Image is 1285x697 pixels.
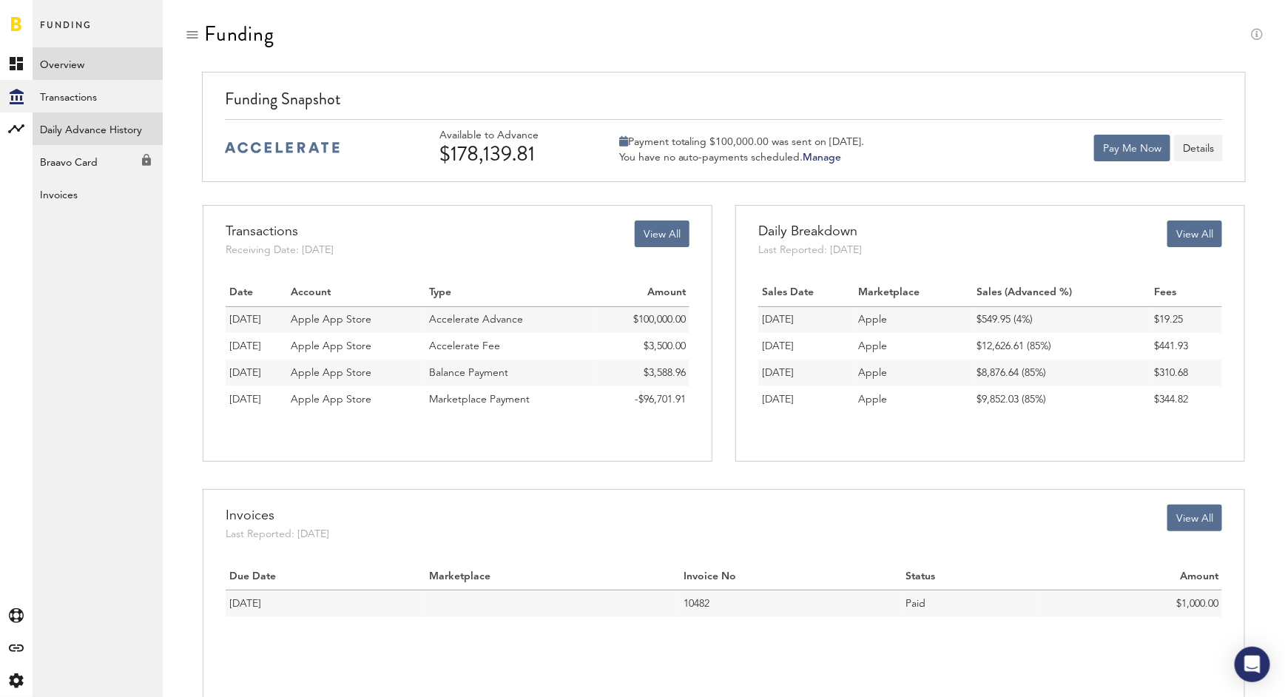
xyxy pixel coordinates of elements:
[429,368,508,378] span: Balance Payment
[1167,220,1222,247] button: View All
[425,333,595,360] td: Accelerate Fee
[229,599,261,609] span: [DATE]
[229,314,261,325] span: [DATE]
[758,280,854,306] th: Sales Date
[226,280,287,306] th: Date
[291,341,371,351] span: Apple App Store
[644,341,686,351] span: $3,500.00
[758,386,854,413] td: [DATE]
[287,280,425,306] th: Account
[803,152,842,163] a: Manage
[226,306,287,333] td: 08/08/25
[854,333,974,360] td: Apple
[684,599,709,609] span: 10482
[33,145,163,172] div: Braavo Card
[425,564,680,590] th: Marketplace
[973,386,1150,413] td: $9,852.03 (85%)
[596,386,689,413] td: -$96,701.91
[229,341,261,351] span: [DATE]
[596,360,689,386] td: $3,588.96
[287,386,425,413] td: Apple App Store
[758,360,854,386] td: [DATE]
[31,10,84,24] span: Support
[1150,306,1222,333] td: $19.25
[633,314,686,325] span: $100,000.00
[596,306,689,333] td: $100,000.00
[225,142,340,153] img: accelerate-medium-blue-logo.svg
[429,394,530,405] span: Marketplace Payment
[291,368,371,378] span: Apple App Store
[619,151,865,164] div: You have no auto-payments scheduled.
[619,135,865,149] div: Payment totaling $100,000.00 was sent on [DATE].
[680,590,902,617] td: 10482
[758,220,862,243] div: Daily Breakdown
[287,306,425,333] td: Apple App Store
[439,142,580,166] div: $178,139.81
[1094,135,1170,161] button: Pay Me Now
[291,314,371,325] span: Apple App Store
[973,306,1150,333] td: $549.95 (4%)
[425,280,595,306] th: Type
[902,564,1039,590] th: Status
[1174,135,1223,161] button: Details
[439,129,580,142] div: Available to Advance
[204,22,274,46] div: Funding
[973,333,1150,360] td: $12,626.61 (85%)
[225,87,1223,119] div: Funding Snapshot
[1150,360,1222,386] td: $310.68
[287,360,425,386] td: Apple App Store
[229,394,261,405] span: [DATE]
[758,306,854,333] td: [DATE]
[854,280,974,306] th: Marketplace
[644,368,686,378] span: $3,588.96
[758,333,854,360] td: [DATE]
[596,333,689,360] td: $3,500.00
[226,243,334,257] div: Receiving Date: [DATE]
[1039,564,1222,590] th: Amount
[226,333,287,360] td: 08/08/25
[287,333,425,360] td: Apple App Store
[758,243,862,257] div: Last Reported: [DATE]
[902,590,1039,617] td: Paid
[226,590,425,617] td: 07/31/25
[905,599,925,609] span: Paid
[1039,590,1222,617] td: $1,000.00
[1150,280,1222,306] th: Fees
[226,527,329,542] div: Last Reported: [DATE]
[229,368,261,378] span: [DATE]
[429,341,500,351] span: Accelerate Fee
[425,360,595,386] td: Balance Payment
[1150,386,1222,413] td: $344.82
[854,386,974,413] td: Apple
[226,220,334,243] div: Transactions
[1235,647,1270,682] div: Open Intercom Messenger
[973,280,1150,306] th: Sales (Advanced %)
[635,220,689,247] button: View All
[596,280,689,306] th: Amount
[291,394,371,405] span: Apple App Store
[425,306,595,333] td: Accelerate Advance
[33,47,163,80] a: Overview
[226,505,329,527] div: Invoices
[1150,333,1222,360] td: $441.93
[680,564,902,590] th: Invoice No
[1176,599,1218,609] span: $1,000.00
[33,112,163,145] a: Daily Advance History
[635,394,686,405] span: -$96,701.91
[33,178,163,210] a: Invoices
[429,314,523,325] span: Accelerate Advance
[40,16,92,47] span: Funding
[33,80,163,112] a: Transactions
[973,360,1150,386] td: $8,876.64 (85%)
[425,386,595,413] td: Marketplace Payment
[226,360,287,386] td: 08/01/25
[854,360,974,386] td: Apple
[854,306,974,333] td: Apple
[226,564,425,590] th: Due Date
[1167,505,1222,531] button: View All
[226,386,287,413] td: 07/31/25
